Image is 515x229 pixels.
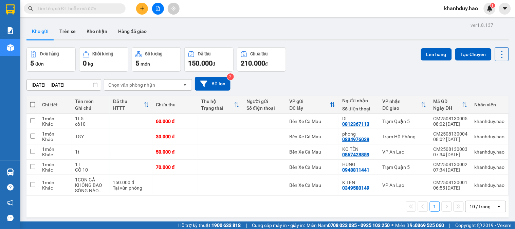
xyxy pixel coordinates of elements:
div: Trạm Quận 5 [383,119,427,124]
div: CÒ 10 [75,167,106,173]
div: Tại văn phòng [113,185,149,191]
span: file-add [155,6,160,11]
span: caret-down [502,5,508,12]
div: HTTT [113,105,144,111]
div: 60.000 đ [156,119,195,124]
sup: 2 [227,73,234,80]
div: TGY [75,134,106,139]
button: Kho nhận [81,23,113,39]
div: 0834976039 [342,137,369,142]
div: CM2508130003 [434,146,468,152]
div: 1 món [42,180,68,185]
th: Toggle SortBy [286,96,339,114]
div: ĐC giao [383,105,421,111]
th: Toggle SortBy [110,96,152,114]
div: 0867428859 [342,152,369,157]
strong: 0369 525 060 [415,223,444,228]
div: Bến Xe Cà Mau [290,149,336,155]
div: Bến Xe Cà Mau [290,119,336,124]
div: 0812367113 [342,121,369,127]
button: Bộ lọc [195,77,231,91]
span: | [449,222,450,229]
img: logo-vxr [6,4,15,15]
div: 07:34 [DATE] [434,167,468,173]
div: 30.000 đ [156,134,195,139]
div: VP An Lạc [383,182,427,188]
span: | [246,222,247,229]
div: 1 món [42,131,68,137]
span: copyright [477,223,482,228]
button: plus [136,3,148,15]
th: Toggle SortBy [430,96,471,114]
div: 1T [75,162,106,167]
div: 1 món [42,146,68,152]
svg: open [182,82,188,88]
div: VP gửi [290,99,330,104]
div: ver 1.8.137 [471,21,494,29]
div: Ghi chú [75,105,106,111]
div: Đã thu [113,99,144,104]
div: Số điện thoại [246,105,282,111]
div: Đã thu [198,52,210,56]
div: Mã GD [434,99,462,104]
div: 07:34 [DATE] [434,152,468,157]
div: 50.000 đ [156,149,195,155]
div: Tên món [75,99,106,104]
span: 5 [30,59,34,67]
button: Kho gửi [26,23,54,39]
img: icon-new-feature [487,5,493,12]
div: Khác [42,185,68,191]
span: Cung cấp máy in - giấy in: [252,222,305,229]
div: 0948811441 [342,167,369,173]
div: 08:02 [DATE] [434,121,468,127]
span: search [28,6,33,11]
img: warehouse-icon [7,169,14,176]
div: VP nhận [383,99,421,104]
span: món [141,61,150,67]
span: ... [99,188,103,193]
button: caret-down [499,3,511,15]
span: 0 [83,59,87,67]
div: Bến Xe Cà Mau [290,164,336,170]
span: Hỗ trợ kỹ thuật: [178,222,241,229]
div: Số điện thoại [342,106,376,111]
div: Ngày ĐH [434,105,462,111]
div: 150.000 đ [113,180,149,185]
div: VP An Lạc [383,149,427,155]
div: DI [342,116,376,121]
div: KO TÊN [342,146,376,152]
div: Nhân viên [475,102,505,107]
div: Khác [42,121,68,127]
span: notification [7,199,14,206]
img: solution-icon [7,27,14,34]
div: Khối lượng [93,52,113,56]
div: phong [342,131,376,137]
div: CM2508130004 [434,131,468,137]
button: Lên hàng [421,48,452,60]
button: 1 [430,201,440,212]
button: Chưa thu210.000đ [237,47,286,72]
span: kg [88,61,93,67]
button: aim [168,3,180,15]
div: khanhduy.hao [475,149,505,155]
div: 1CON GÀ [75,177,106,182]
span: đơn [35,61,44,67]
div: ĐC lấy [290,105,330,111]
button: Trên xe [54,23,81,39]
button: Đơn hàng5đơn [26,47,76,72]
div: Thu hộ [201,99,235,104]
div: Chưa thu [156,102,195,107]
div: Người gửi [246,99,282,104]
div: Khác [42,137,68,142]
div: 1t [75,149,106,155]
img: warehouse-icon [7,44,14,51]
div: khanhduy.hao [475,119,505,124]
div: CM2508130005 [434,116,468,121]
svg: open [496,204,502,209]
span: question-circle [7,184,14,191]
span: đ [213,61,215,67]
div: Bến Xe Cà Mau [290,134,336,139]
input: Select a date range. [27,80,101,90]
span: message [7,215,14,221]
div: Người nhận [342,98,376,103]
